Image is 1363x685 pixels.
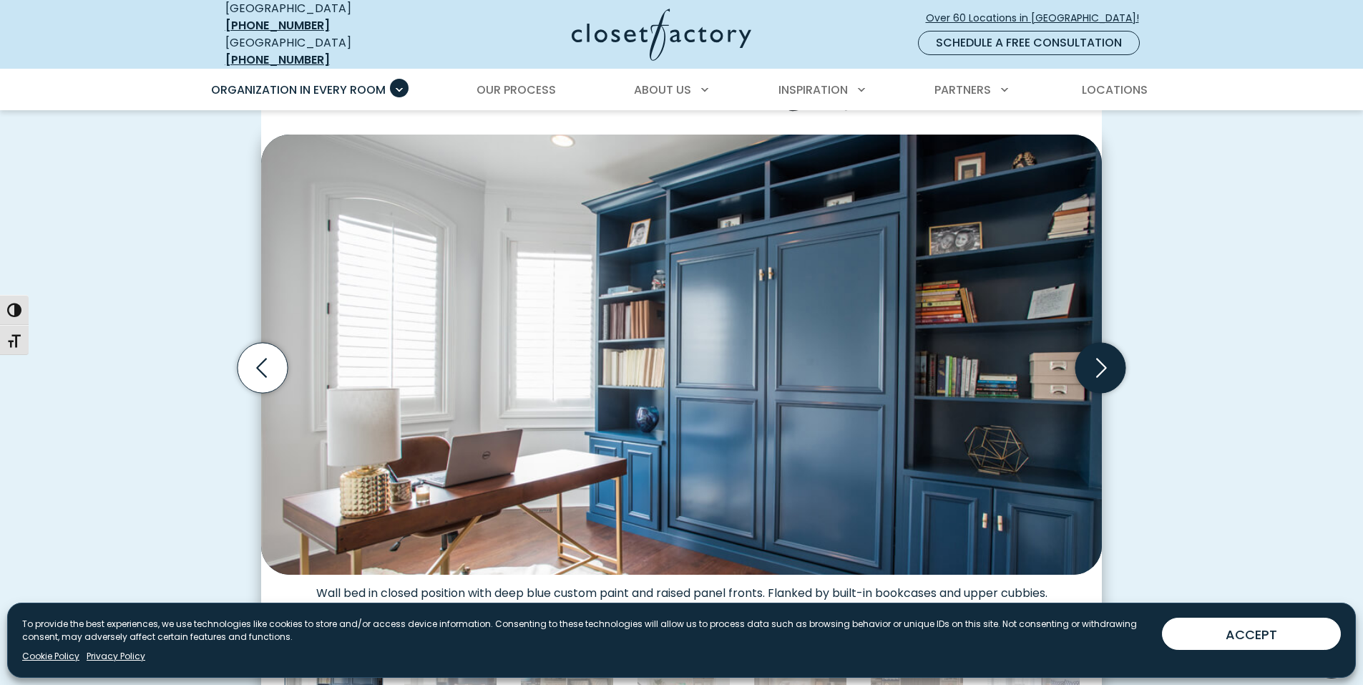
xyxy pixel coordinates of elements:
[477,82,556,98] span: Our Process
[934,82,991,98] span: Partners
[261,575,1102,601] figcaption: Wall bed in closed position with deep blue custom paint and raised panel fronts. Flanked by built...
[1082,82,1148,98] span: Locations
[926,11,1151,26] span: Over 60 Locations in [GEOGRAPHIC_DATA]!
[225,17,330,34] a: [PHONE_NUMBER]
[22,618,1151,643] p: To provide the best experiences, we use technologies like cookies to store and/or access device i...
[22,650,79,663] a: Cookie Policy
[1162,618,1341,650] button: ACCEPT
[572,9,751,61] img: Closet Factory Logo
[232,337,293,399] button: Previous slide
[225,52,330,68] a: [PHONE_NUMBER]
[225,34,433,69] div: [GEOGRAPHIC_DATA]
[634,82,691,98] span: About Us
[778,82,848,98] span: Inspiration
[87,650,145,663] a: Privacy Policy
[1070,337,1131,399] button: Next slide
[211,82,386,98] span: Organization in Every Room
[201,70,1163,110] nav: Primary Menu
[918,31,1140,55] a: Schedule a Free Consultation
[261,135,1102,575] img: Custom wall bed cabinetry in navy blue with built-in bookshelves and concealed bed
[925,6,1151,31] a: Over 60 Locations in [GEOGRAPHIC_DATA]!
